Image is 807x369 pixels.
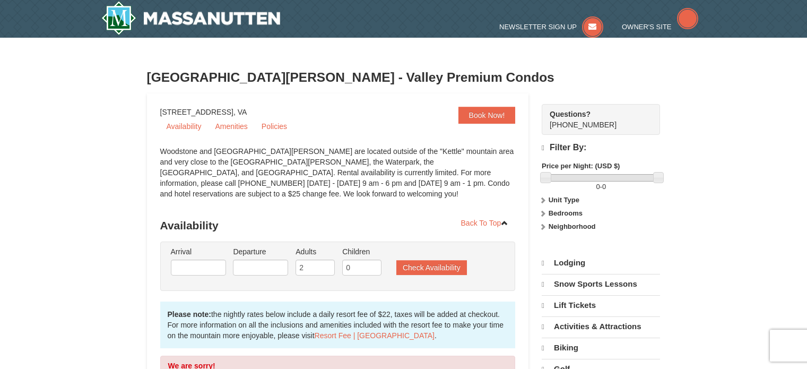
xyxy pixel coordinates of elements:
a: Owner's Site [622,23,698,31]
strong: Unit Type [549,196,579,204]
label: - [542,182,660,192]
h3: [GEOGRAPHIC_DATA][PERSON_NAME] - Valley Premium Condos [147,67,661,88]
img: Massanutten Resort Logo [101,1,281,35]
label: Children [342,246,381,257]
strong: Please note: [168,310,211,319]
strong: Neighborhood [549,222,596,230]
h4: Filter By: [542,143,660,153]
div: the nightly rates below include a daily resort fee of $22, taxes will be added at checkout. For m... [160,302,516,348]
a: Newsletter Sign Up [499,23,603,31]
a: Back To Top [454,215,516,231]
strong: Questions? [550,110,591,118]
a: Resort Fee | [GEOGRAPHIC_DATA] [315,331,435,340]
a: Lodging [542,253,660,273]
h3: Availability [160,215,516,236]
a: Activities & Attractions [542,316,660,337]
span: [PHONE_NUMBER] [550,109,641,129]
a: Biking [542,338,660,358]
button: Check Availability [396,260,467,275]
a: Policies [255,118,293,134]
a: Book Now! [458,107,516,124]
strong: Price per Night: (USD $) [542,162,620,170]
span: 0 [596,183,600,191]
label: Adults [296,246,335,257]
a: Amenities [209,118,254,134]
a: Lift Tickets [542,295,660,315]
span: Newsletter Sign Up [499,23,577,31]
span: Owner's Site [622,23,672,31]
label: Departure [233,246,288,257]
a: Snow Sports Lessons [542,274,660,294]
a: Massanutten Resort [101,1,281,35]
label: Arrival [171,246,226,257]
strong: Bedrooms [549,209,583,217]
div: Woodstone and [GEOGRAPHIC_DATA][PERSON_NAME] are located outside of the "Kettle" mountain area an... [160,146,516,210]
span: 0 [602,183,606,191]
a: Availability [160,118,208,134]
